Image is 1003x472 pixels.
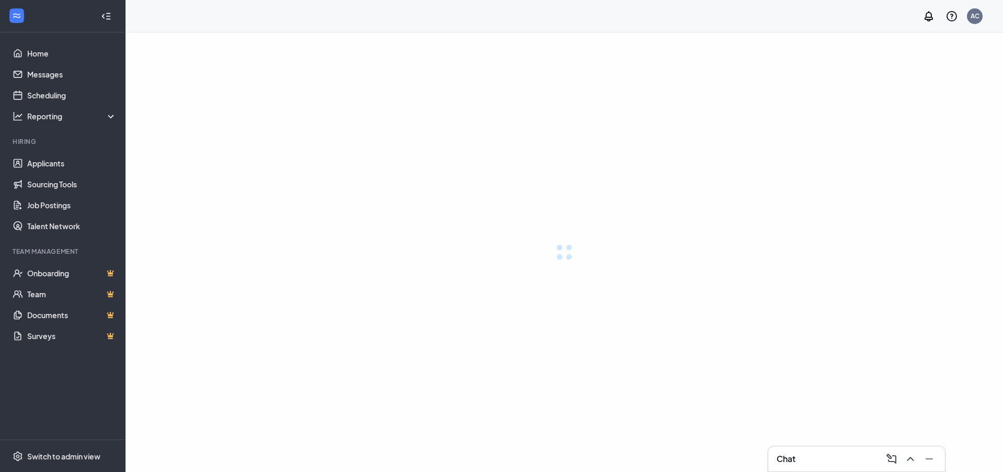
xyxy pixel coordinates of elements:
a: Messages [27,64,117,85]
div: Reporting [27,111,117,121]
a: SurveysCrown [27,325,117,346]
div: Team Management [13,247,115,256]
h3: Chat [777,453,795,465]
svg: Collapse [101,11,111,21]
div: Hiring [13,137,115,146]
svg: Notifications [922,10,935,23]
svg: Analysis [13,111,23,121]
svg: ComposeMessage [885,453,898,465]
button: ChevronUp [901,451,918,467]
a: Scheduling [27,85,117,106]
a: TeamCrown [27,284,117,305]
button: ComposeMessage [882,451,899,467]
div: Switch to admin view [27,451,100,462]
a: Talent Network [27,216,117,237]
a: Applicants [27,153,117,174]
a: DocumentsCrown [27,305,117,325]
svg: ChevronUp [904,453,917,465]
svg: WorkstreamLogo [12,10,22,21]
svg: Settings [13,451,23,462]
a: Home [27,43,117,64]
div: AC [971,12,979,20]
a: Job Postings [27,195,117,216]
svg: Minimize [923,453,936,465]
button: Minimize [920,451,937,467]
svg: QuestionInfo [945,10,958,23]
a: OnboardingCrown [27,263,117,284]
a: Sourcing Tools [27,174,117,195]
